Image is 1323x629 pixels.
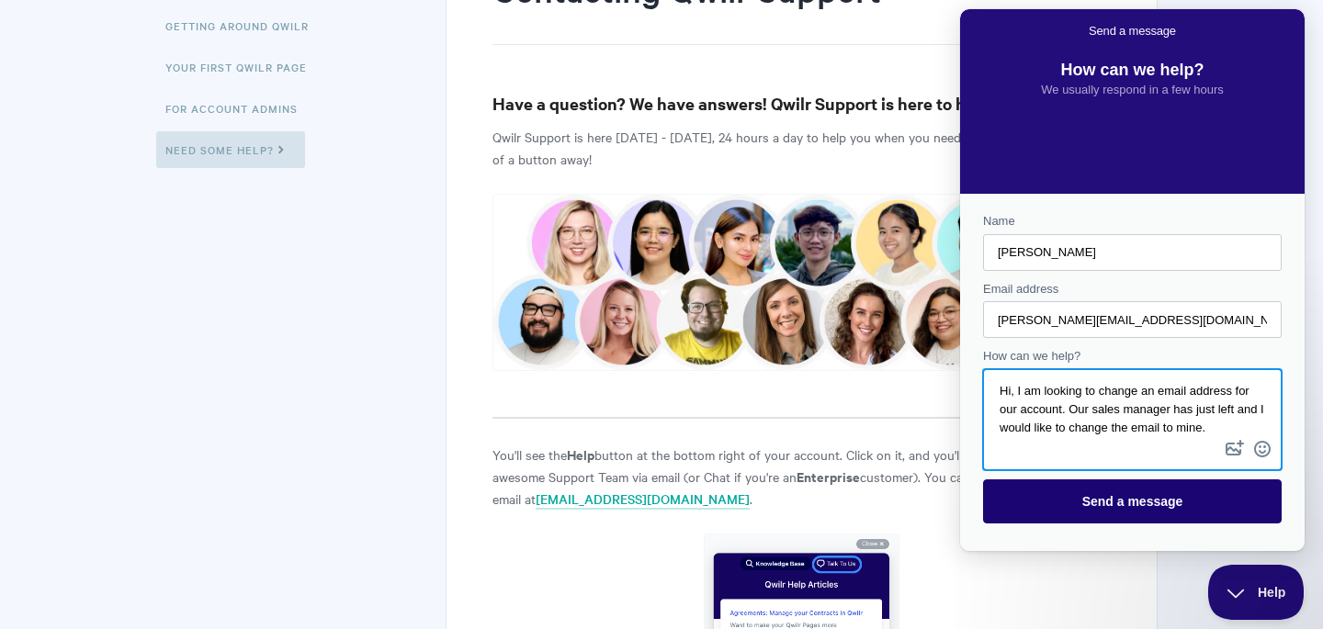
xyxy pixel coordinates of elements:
a: Your First Qwilr Page [165,49,321,85]
img: file-sbiJv63vfu.png [492,194,1111,371]
b: Help [567,444,594,464]
iframe: Help Scout Beacon - Close [1208,565,1305,620]
a: [EMAIL_ADDRESS][DOMAIN_NAME] [536,489,750,510]
b: Enterprise [797,466,860,486]
p: You'll see the button at the bottom right of your account. Click on it, and you'll be connected t... [492,444,1111,510]
strong: Have a question? We have answers! Qwilr Support is here to help! [492,92,994,115]
p: Qwilr Support is here [DATE] - [DATE], 24 hours a day to help you when you need it. And we're jus... [492,126,1111,170]
a: For Account Admins [165,90,311,127]
iframe: Help Scout Beacon - Live Chat, Contact Form, and Knowledge Base [960,9,1305,551]
a: Getting Around Qwilr [165,7,322,44]
a: Need Some Help? [156,131,305,168]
